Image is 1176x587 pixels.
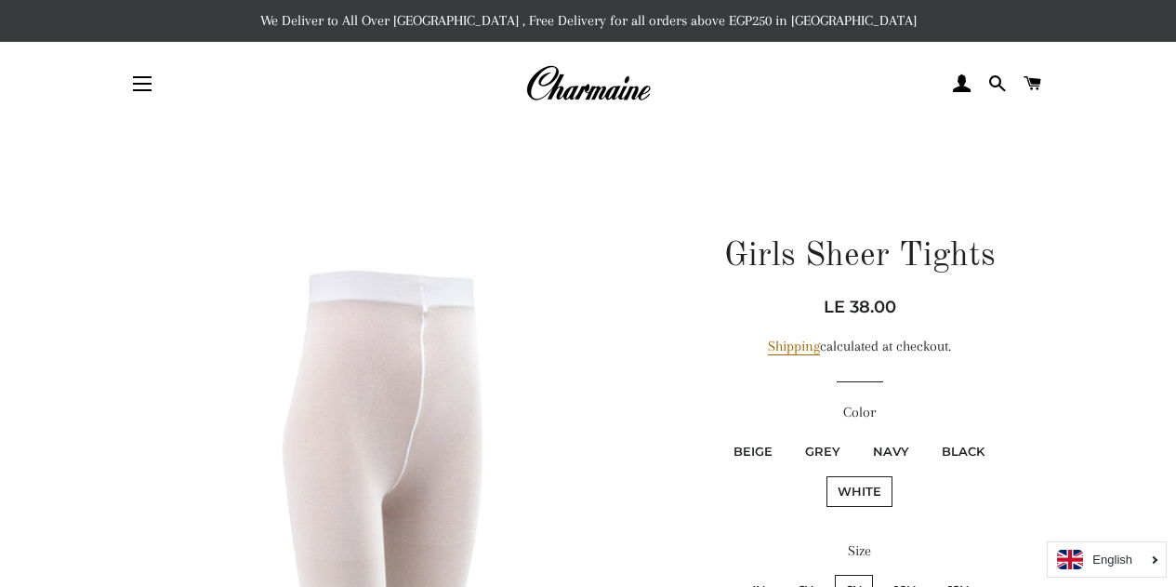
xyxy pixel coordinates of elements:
[694,335,1024,358] div: calculated at checkout.
[694,401,1024,424] label: Color
[1092,554,1132,566] i: English
[525,63,651,104] img: Charmaine Egypt
[794,436,852,467] label: Grey
[768,338,820,355] a: Shipping
[1057,550,1156,569] a: English
[931,436,996,467] label: Black
[694,233,1024,280] h1: Girls Sheer Tights
[722,436,784,467] label: Beige
[826,476,892,507] label: White
[694,540,1024,563] label: Size
[862,436,920,467] label: Navy
[824,297,896,317] span: LE 38.00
